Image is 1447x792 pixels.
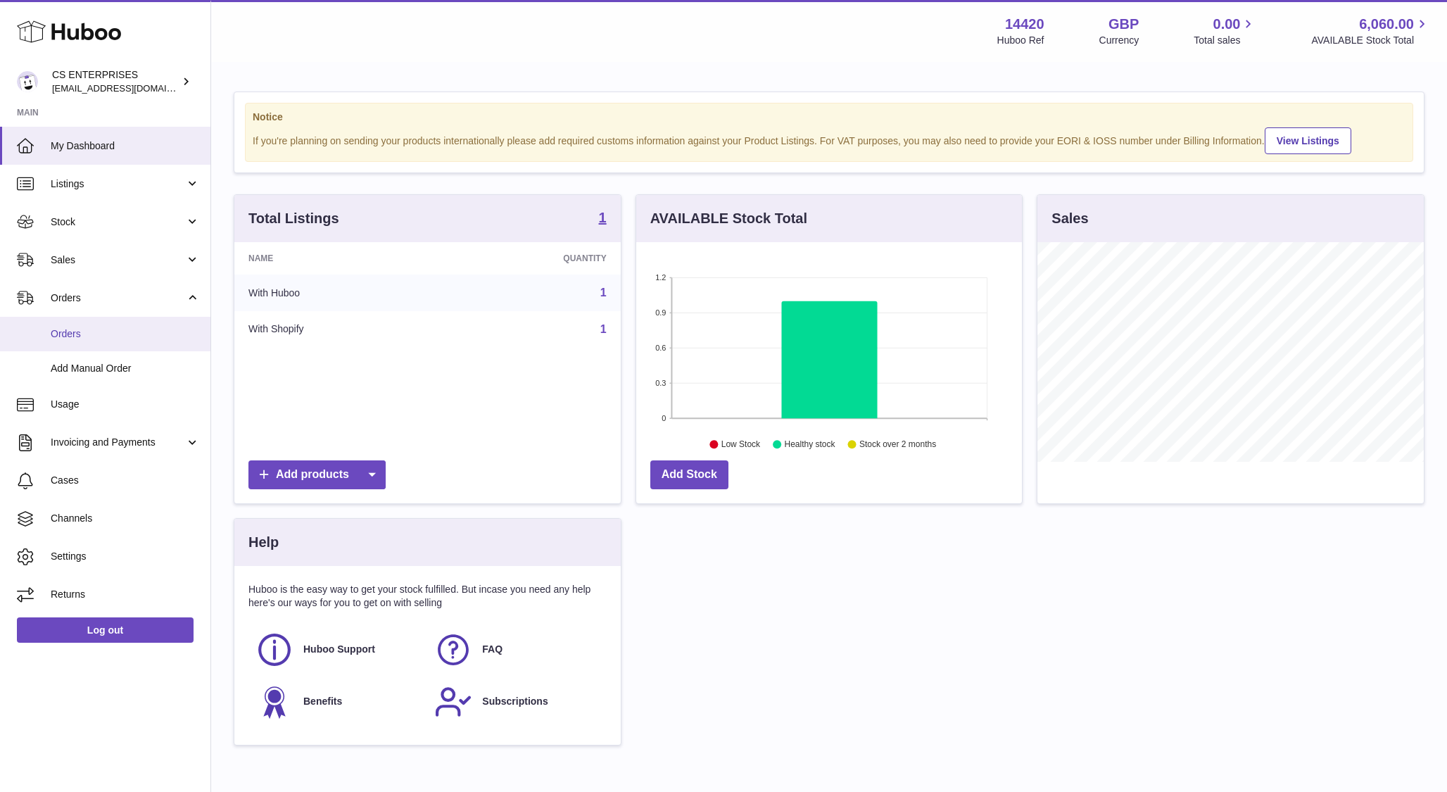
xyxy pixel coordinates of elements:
[51,512,200,525] span: Channels
[434,683,599,721] a: Subscriptions
[51,474,200,487] span: Cases
[248,533,279,552] h3: Help
[600,287,607,298] a: 1
[1194,34,1256,47] span: Total sales
[434,631,599,669] a: FAQ
[17,617,194,643] a: Log out
[234,275,443,311] td: With Huboo
[253,125,1405,154] div: If you're planning on sending your products internationally please add required customs informati...
[51,139,200,153] span: My Dashboard
[721,440,761,450] text: Low Stock
[600,323,607,335] a: 1
[655,308,666,317] text: 0.9
[51,436,185,449] span: Invoicing and Payments
[650,460,728,489] a: Add Stock
[997,34,1044,47] div: Huboo Ref
[52,68,179,95] div: CS ENTERPRISES
[859,440,936,450] text: Stock over 2 months
[255,683,420,721] a: Benefits
[650,209,807,228] h3: AVAILABLE Stock Total
[51,327,200,341] span: Orders
[599,210,607,225] strong: 1
[1051,209,1088,228] h3: Sales
[1311,15,1430,47] a: 6,060.00 AVAILABLE Stock Total
[1265,127,1351,154] a: View Listings
[482,695,548,708] span: Subscriptions
[248,209,339,228] h3: Total Listings
[1005,15,1044,34] strong: 14420
[51,215,185,229] span: Stock
[248,583,607,610] p: Huboo is the easy way to get your stock fulfilled. But incase you need any help here's our ways f...
[655,344,666,352] text: 0.6
[303,695,342,708] span: Benefits
[303,643,375,656] span: Huboo Support
[784,440,835,450] text: Healthy stock
[51,398,200,411] span: Usage
[51,362,200,375] span: Add Manual Order
[234,311,443,348] td: With Shopify
[255,631,420,669] a: Huboo Support
[1359,15,1414,34] span: 6,060.00
[482,643,503,656] span: FAQ
[253,111,1405,124] strong: Notice
[17,71,38,92] img: csenterprisesholding@gmail.com
[662,414,666,422] text: 0
[1099,34,1139,47] div: Currency
[51,550,200,563] span: Settings
[1311,34,1430,47] span: AVAILABLE Stock Total
[234,242,443,275] th: Name
[655,273,666,282] text: 1.2
[1213,15,1241,34] span: 0.00
[655,379,666,387] text: 0.3
[51,291,185,305] span: Orders
[443,242,621,275] th: Quantity
[1108,15,1139,34] strong: GBP
[51,588,200,601] span: Returns
[1194,15,1256,47] a: 0.00 Total sales
[51,253,185,267] span: Sales
[51,177,185,191] span: Listings
[52,82,207,94] span: [EMAIL_ADDRESS][DOMAIN_NAME]
[599,210,607,227] a: 1
[248,460,386,489] a: Add products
